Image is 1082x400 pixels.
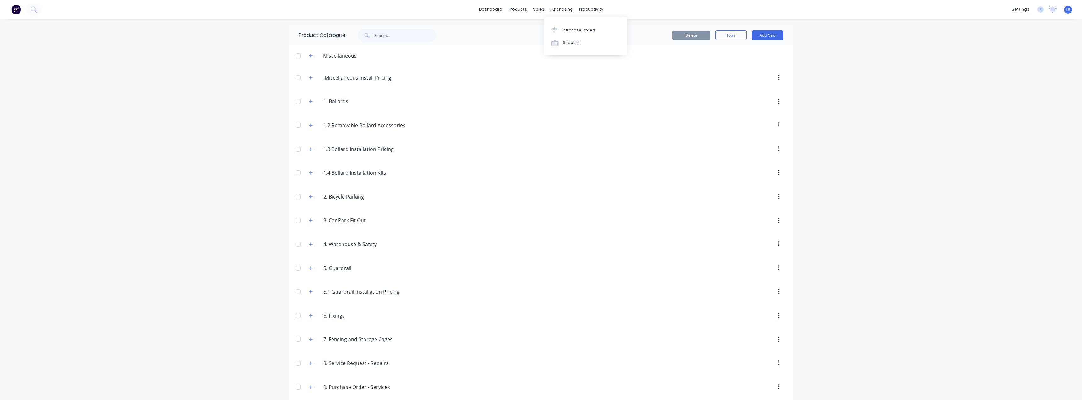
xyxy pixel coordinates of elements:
button: Delete [672,31,710,40]
input: Enter category name [323,383,398,391]
input: Enter category name [323,240,398,248]
img: Factory [11,5,21,14]
input: Enter category name [323,264,398,272]
div: products [505,5,530,14]
input: Enter category name [323,217,398,224]
input: Enter category name [323,74,398,82]
div: productivity [576,5,606,14]
input: Enter category name [323,169,398,177]
a: Suppliers [544,37,627,49]
button: Add New [752,30,783,40]
input: Enter category name [323,98,398,105]
span: TR [1066,7,1070,12]
input: Enter category name [323,145,398,153]
input: Enter category name [323,121,405,129]
input: Enter category name [323,288,399,296]
div: Miscellaneous [318,52,362,59]
div: Suppliers [563,40,582,46]
input: Enter category name [323,312,398,319]
input: Search... [374,29,437,42]
a: dashboard [476,5,505,14]
input: Enter category name [323,359,398,367]
div: Purchase Orders [563,27,596,33]
div: sales [530,5,547,14]
div: settings [1009,5,1032,14]
a: Purchase Orders [544,24,627,36]
div: Product Catalogue [289,25,345,45]
input: Enter category name [323,335,398,343]
button: Tools [715,30,747,40]
input: Enter category name [323,193,398,200]
div: purchasing [547,5,576,14]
